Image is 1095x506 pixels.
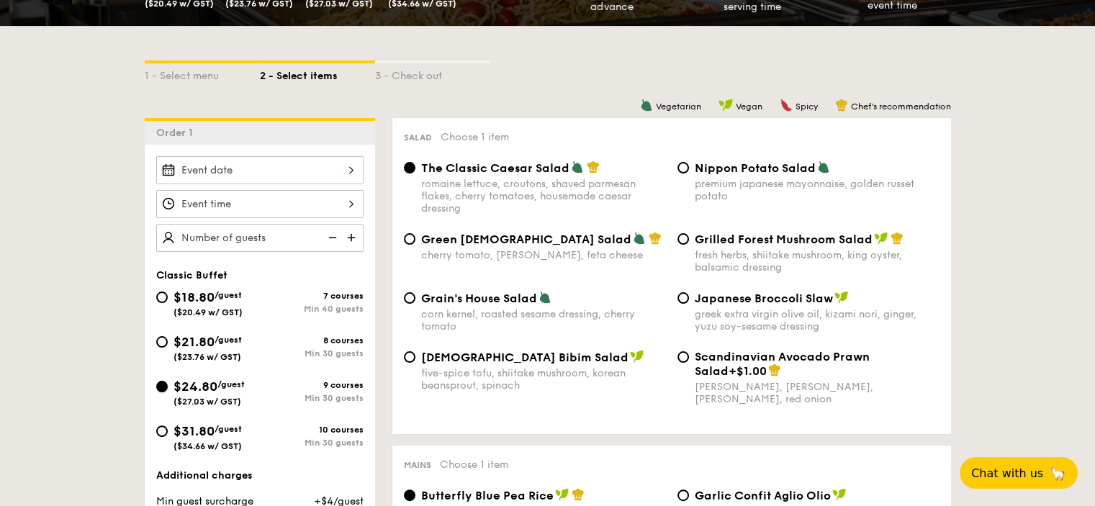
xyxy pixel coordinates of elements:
span: Mains [404,460,431,470]
button: Chat with us🦙 [960,457,1078,489]
div: 9 courses [260,380,364,390]
img: icon-vegan.f8ff3823.svg [874,232,888,245]
span: Grain's House Salad [421,292,537,305]
span: /guest [217,379,245,389]
div: Min 30 guests [260,393,364,403]
span: $24.80 [174,379,217,394]
input: Butterfly Blue Pea Riceshallots, coriander, supergarlicfied oil, blue pea flower [404,489,415,501]
input: Garlic Confit Aglio Oliosuper garlicfied oil, slow baked cherry tomatoes, garden fresh thyme [677,489,689,501]
div: premium japanese mayonnaise, golden russet potato [695,178,939,202]
div: fresh herbs, shiitake mushroom, king oyster, balsamic dressing [695,249,939,274]
input: Event date [156,156,364,184]
span: /guest [215,335,242,345]
div: 1 - Select menu [145,63,260,83]
span: Classic Buffet [156,269,227,281]
span: Grilled Forest Mushroom Salad [695,232,873,246]
div: 8 courses [260,335,364,345]
img: icon-vegan.f8ff3823.svg [630,350,644,363]
input: Nippon Potato Saladpremium japanese mayonnaise, golden russet potato [677,162,689,173]
img: icon-vegan.f8ff3823.svg [832,488,847,501]
img: icon-chef-hat.a58ddaea.svg [649,232,662,245]
img: icon-vegetarian.fe4039eb.svg [571,161,584,173]
div: 7 courses [260,291,364,301]
input: Event time [156,190,364,218]
img: icon-chef-hat.a58ddaea.svg [587,161,600,173]
span: Japanese Broccoli Slaw [695,292,833,305]
span: $31.80 [174,423,215,439]
div: cherry tomato, [PERSON_NAME], feta cheese [421,249,666,261]
img: icon-chef-hat.a58ddaea.svg [891,232,904,245]
img: icon-spicy.37a8142b.svg [780,99,793,112]
span: Spicy [796,101,818,112]
input: $31.80/guest($34.66 w/ GST)10 coursesMin 30 guests [156,425,168,437]
div: greek extra virgin olive oil, kizami nori, ginger, yuzu soy-sesame dressing [695,308,939,333]
div: 2 - Select items [260,63,375,83]
div: [PERSON_NAME], [PERSON_NAME], [PERSON_NAME], red onion [695,381,939,405]
span: Garlic Confit Aglio Olio [695,489,831,502]
span: $21.80 [174,334,215,350]
span: +$1.00 [729,364,767,378]
img: icon-add.58712e84.svg [342,224,364,251]
span: ($27.03 w/ GST) [174,397,241,407]
img: icon-chef-hat.a58ddaea.svg [768,363,781,376]
input: $18.80/guest($20.49 w/ GST)7 coursesMin 40 guests [156,292,168,303]
input: Scandinavian Avocado Prawn Salad+$1.00[PERSON_NAME], [PERSON_NAME], [PERSON_NAME], red onion [677,351,689,363]
input: Grilled Forest Mushroom Saladfresh herbs, shiitake mushroom, king oyster, balsamic dressing [677,233,689,245]
span: Scandinavian Avocado Prawn Salad [695,350,870,378]
img: icon-vegetarian.fe4039eb.svg [539,291,551,304]
span: ($34.66 w/ GST) [174,441,242,451]
span: Vegan [736,101,762,112]
span: Vegetarian [656,101,701,112]
div: 3 - Check out [375,63,490,83]
span: Choose 1 item [441,131,509,143]
img: icon-vegan.f8ff3823.svg [555,488,569,501]
img: icon-vegetarian.fe4039eb.svg [640,99,653,112]
input: Grain's House Saladcorn kernel, roasted sesame dressing, cherry tomato [404,292,415,304]
span: 🦙 [1049,465,1066,482]
img: icon-reduce.1d2dbef1.svg [320,224,342,251]
img: icon-vegan.f8ff3823.svg [834,291,849,304]
span: ($20.49 w/ GST) [174,307,243,317]
img: icon-chef-hat.a58ddaea.svg [835,99,848,112]
input: $24.80/guest($27.03 w/ GST)9 coursesMin 30 guests [156,381,168,392]
span: The Classic Caesar Salad [421,161,569,175]
span: Nippon Potato Salad [695,161,816,175]
div: Min 30 guests [260,348,364,358]
span: Choose 1 item [440,458,508,471]
span: Salad [404,132,432,143]
input: The Classic Caesar Saladromaine lettuce, croutons, shaved parmesan flakes, cherry tomatoes, house... [404,162,415,173]
span: Order 1 [156,127,199,139]
span: Chat with us [971,466,1043,480]
input: Number of guests [156,224,364,252]
div: Min 30 guests [260,438,364,448]
span: Butterfly Blue Pea Rice [421,489,554,502]
input: Green [DEMOGRAPHIC_DATA] Saladcherry tomato, [PERSON_NAME], feta cheese [404,233,415,245]
div: Min 40 guests [260,304,364,314]
span: $18.80 [174,289,215,305]
img: icon-vegetarian.fe4039eb.svg [633,232,646,245]
span: ($23.76 w/ GST) [174,352,241,362]
input: $21.80/guest($23.76 w/ GST)8 coursesMin 30 guests [156,336,168,348]
img: icon-chef-hat.a58ddaea.svg [572,488,585,501]
img: icon-vegetarian.fe4039eb.svg [817,161,830,173]
span: /guest [215,424,242,434]
div: Additional charges [156,469,364,483]
img: icon-vegan.f8ff3823.svg [718,99,733,112]
span: Green [DEMOGRAPHIC_DATA] Salad [421,232,631,246]
div: corn kernel, roasted sesame dressing, cherry tomato [421,308,666,333]
div: romaine lettuce, croutons, shaved parmesan flakes, cherry tomatoes, housemade caesar dressing [421,178,666,214]
span: [DEMOGRAPHIC_DATA] Bibim Salad [421,351,628,364]
span: Chef's recommendation [851,101,951,112]
span: /guest [215,290,242,300]
div: five-spice tofu, shiitake mushroom, korean beansprout, spinach [421,367,666,392]
input: Japanese Broccoli Slawgreek extra virgin olive oil, kizami nori, ginger, yuzu soy-sesame dressing [677,292,689,304]
div: 10 courses [260,425,364,435]
input: [DEMOGRAPHIC_DATA] Bibim Saladfive-spice tofu, shiitake mushroom, korean beansprout, spinach [404,351,415,363]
